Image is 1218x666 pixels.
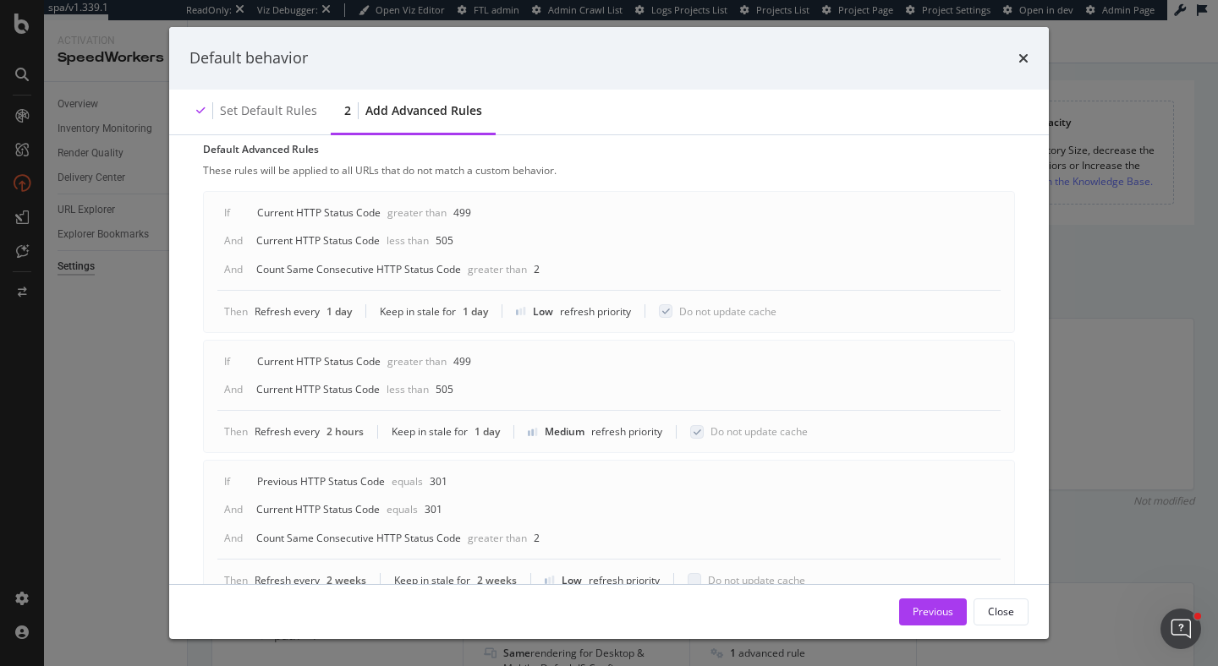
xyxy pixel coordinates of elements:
div: Previous HTTP Status Code [257,474,385,489]
div: Then [224,424,248,439]
button: Previous [899,598,967,625]
div: 499 [453,205,471,220]
div: 505 [436,233,453,248]
div: Count Same Consecutive HTTP Status Code [256,531,461,545]
div: 1 day [326,304,352,319]
div: Refresh every [255,573,320,587]
div: Less than [387,233,429,248]
div: 2 [534,531,540,545]
div: If [224,354,230,368]
div: Low [562,573,582,587]
div: Greater than [468,531,527,545]
div: Greater than [387,354,447,368]
div: 2 weeks [477,573,517,587]
div: If [224,474,230,489]
div: Keep in stale for [394,573,470,587]
div: Equals [387,502,418,516]
div: 1 day [475,424,500,439]
div: Current HTTP Status Code [257,205,381,220]
div: Current HTTP Status Code [257,354,381,368]
div: 499 [453,354,471,368]
div: Low [533,304,553,319]
div: Refresh every [255,304,320,319]
div: Medium [545,424,584,439]
div: Default Advanced Rules [203,142,1015,156]
div: Current HTTP Status Code [256,233,380,248]
span: Do not update cache [708,573,805,587]
div: 2 weeks [326,573,366,587]
div: Current HTTP Status Code [256,382,380,396]
button: Close [974,598,1029,625]
div: Then [224,304,248,319]
div: 2 hours [326,424,364,439]
div: Refresh every [255,424,320,439]
div: 301 [425,502,442,516]
div: Greater than [468,262,527,276]
div: Keep in stale for [380,304,456,319]
div: refresh priority [560,304,631,319]
div: And [224,262,243,276]
div: Then [224,573,248,587]
div: Keep in stale for [392,424,468,439]
div: times [1018,47,1029,69]
img: Yo1DZTjnOBfEZTkXj00cav03WZSR3qnEnDcAAAAASUVORK5CYII= [545,576,555,584]
div: Greater than [387,205,447,220]
div: 505 [436,382,453,396]
div: Previous [913,604,953,619]
div: modal [169,27,1049,639]
div: If [224,205,230,220]
div: Equals [392,474,423,489]
div: Close [988,604,1014,619]
iframe: Intercom live chat [1160,609,1201,649]
div: Less than [387,382,429,396]
div: And [224,233,243,248]
div: 2 [534,262,540,276]
div: Set default rules [220,102,317,119]
div: Add advanced rules [365,102,482,119]
div: And [224,502,243,516]
div: refresh priority [591,424,662,439]
img: Yo1DZTjnOBfEZTkXj00cav03WZSR3qnEnDcAAAAASUVORK5CYII= [516,307,526,315]
img: j32suk7ufU7viAAAAAElFTkSuQmCC [528,428,538,436]
div: Default behavior [189,47,308,69]
span: Do not update cache [679,304,776,319]
div: Count Same Consecutive HTTP Status Code [256,262,461,276]
div: And [224,382,243,396]
div: 2 [344,102,351,119]
span: Do not update cache [710,424,808,439]
div: refresh priority [589,573,660,587]
div: And [224,531,243,545]
div: Current HTTP Status Code [256,502,380,516]
div: These rules will be applied to all URLs that do not match a custom behavior. [203,163,1015,177]
div: 301 [430,474,447,489]
div: 1 day [463,304,488,319]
